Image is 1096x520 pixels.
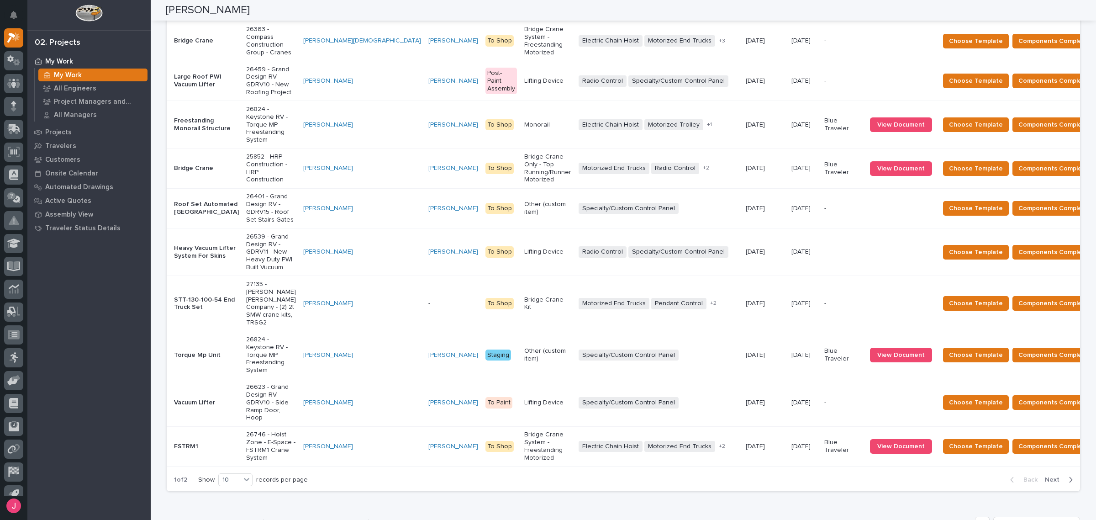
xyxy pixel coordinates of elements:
div: To Shop [485,298,514,309]
span: Motorized Trolley [644,119,703,131]
p: [DATE] [791,205,817,212]
p: Vacuum Lifter [174,399,239,407]
span: Choose Template [949,203,1003,214]
p: Blue Traveler [824,347,863,363]
span: Components Complete [1018,163,1089,174]
button: Choose Template [943,395,1009,410]
p: [DATE] [791,399,817,407]
p: Bridge Crane [174,164,239,172]
span: Electric Chain Hoist [579,35,643,47]
p: - [824,77,863,85]
p: Blue Traveler [824,161,863,176]
p: Customers [45,156,80,164]
a: [PERSON_NAME] [303,164,353,172]
div: To Shop [485,163,514,174]
span: Radio Control [579,75,627,87]
p: [DATE] [746,441,767,451]
span: Components Complete [1018,397,1089,408]
a: Automated Drawings [27,180,151,194]
span: View Document [877,352,925,358]
div: To Shop [485,203,514,214]
span: Components Complete [1018,36,1089,47]
p: [DATE] [746,203,767,212]
p: [DATE] [791,77,817,85]
p: Active Quotes [45,197,91,205]
p: [DATE] [746,246,767,256]
button: Components Complete [1012,245,1095,260]
p: [DATE] [746,350,767,359]
p: [DATE] [746,35,767,45]
span: Components Complete [1018,350,1089,361]
button: Next [1041,476,1080,484]
span: View Document [877,443,925,450]
span: View Document [877,122,925,128]
span: Motorized End Trucks [579,298,649,309]
span: Choose Template [949,441,1003,452]
img: Workspace Logo [75,5,102,21]
p: [DATE] [791,300,817,308]
p: Traveler Status Details [45,224,121,233]
a: [PERSON_NAME] [428,205,478,212]
button: Components Complete [1012,439,1095,454]
span: Components Complete [1018,298,1089,309]
span: Electric Chain Hoist [579,119,643,131]
p: All Engineers [54,85,96,93]
span: Specialty/Custom Control Panel [628,246,728,258]
a: [PERSON_NAME] [428,399,478,407]
p: Lifting Device [524,399,571,407]
p: [DATE] [746,298,767,308]
div: To Shop [485,119,514,131]
a: All Engineers [35,82,151,95]
span: Specialty/Custom Control Panel [628,75,728,87]
p: All Managers [54,111,97,119]
button: Choose Template [943,245,1009,260]
p: Large Roof PWI Vacuum Lifter [174,73,239,89]
span: Specialty/Custom Control Panel [579,397,679,409]
a: My Work [35,69,151,81]
a: [PERSON_NAME] [428,351,478,359]
p: [DATE] [791,37,817,45]
p: 26824 - Keystone RV - Torque MP Freestanding System [246,336,296,374]
a: Projects [27,125,151,139]
a: [PERSON_NAME] [428,248,478,256]
button: Choose Template [943,201,1009,216]
p: Lifting Device [524,248,571,256]
a: [PERSON_NAME][DEMOGRAPHIC_DATA] [303,37,421,45]
a: My Work [27,54,151,68]
span: + 2 [719,444,725,449]
p: Travelers [45,142,76,150]
p: 27135 - [PERSON_NAME] [PERSON_NAME] Company - (2) 2t SMW crane kits, TRSG2 [246,281,296,327]
a: [PERSON_NAME] [428,443,478,451]
p: STT-130-100-54 End Truck Set [174,296,239,312]
span: Choose Template [949,75,1003,86]
p: Blue Traveler [824,439,863,454]
span: Specialty/Custom Control Panel [579,203,679,214]
p: 26363 - Compass Construction Group - Cranes [246,26,296,56]
a: Travelers [27,139,151,153]
button: Components Complete [1012,117,1095,132]
div: Post-Paint Assembly [485,68,517,94]
p: Freestanding Monorail Structure [174,117,239,133]
a: [PERSON_NAME] [428,37,478,45]
span: Motorized End Trucks [579,163,649,174]
button: Components Complete [1012,161,1095,176]
span: View Document [877,165,925,172]
p: records per page [256,476,308,484]
div: To Shop [485,35,514,47]
button: Components Complete [1012,74,1095,88]
p: [DATE] [746,163,767,172]
button: Choose Template [943,439,1009,454]
p: [DATE] [746,397,767,407]
p: Bridge Crane [174,37,239,45]
button: Components Complete [1012,34,1095,48]
a: [PERSON_NAME] [303,443,353,451]
a: [PERSON_NAME] [303,351,353,359]
p: FSTRM1 [174,443,239,451]
span: Radio Control [579,246,627,258]
a: Traveler Status Details [27,221,151,235]
button: Back [1003,476,1041,484]
p: - [428,300,478,308]
span: + 3 [719,38,725,44]
a: [PERSON_NAME] [303,399,353,407]
p: Bridge Crane System - Freestanding Motorized [524,431,571,462]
